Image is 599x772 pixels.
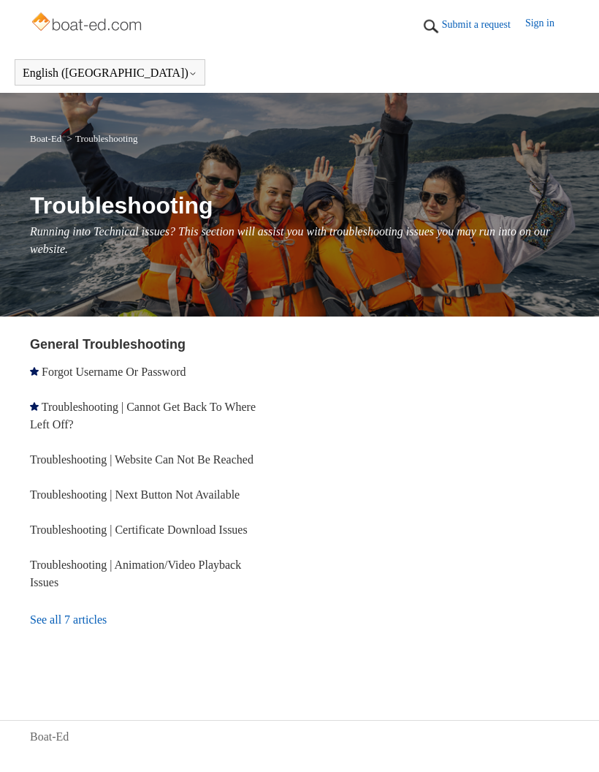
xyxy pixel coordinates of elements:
[30,367,39,376] svg: Promoted article
[30,728,69,746] a: Boat-Ed
[30,488,240,501] a: Troubleshooting | Next Button Not Available
[30,401,256,431] a: Troubleshooting | Cannot Get Back To Where Left Off?
[30,337,186,352] a: General Troubleshooting
[30,402,39,411] svg: Promoted article
[442,17,525,32] a: Submit a request
[30,559,241,589] a: Troubleshooting | Animation/Video Playback Issues
[42,366,186,378] a: Forgot Username Or Password
[525,15,569,37] a: Sign in
[30,523,248,536] a: Troubleshooting | Certificate Download Issues
[30,223,569,258] p: Running into Technical issues? This section will assist you with troubleshooting issues you may r...
[64,133,138,144] li: Troubleshooting
[420,15,442,37] img: 01HZPCYTXV3JW8MJV9VD7EMK0H
[30,453,253,466] a: Troubleshooting | Website Can Not Be Reached
[30,600,272,640] a: See all 7 articles
[23,67,197,80] button: English ([GEOGRAPHIC_DATA])
[30,9,146,38] img: Boat-Ed Help Center home page
[30,188,569,223] h1: Troubleshooting
[30,133,64,144] li: Boat-Ed
[30,133,61,144] a: Boat-Ed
